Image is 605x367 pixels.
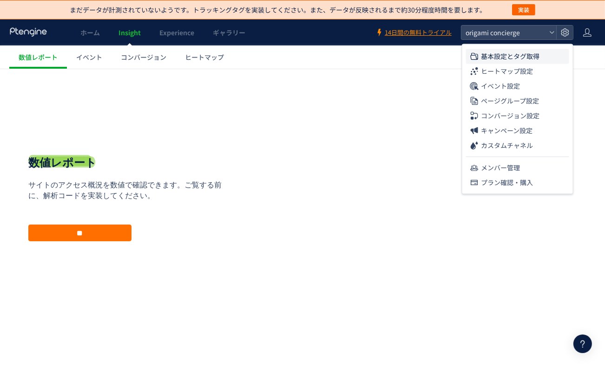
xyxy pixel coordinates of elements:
span: ヒートマップ設定 [481,64,533,78]
span: ページグループ設定 [481,93,539,108]
span: 基本設定とタグ取得 [481,49,540,64]
span: プラン確認・購入 [481,175,533,190]
span: コンバージョン [121,52,166,62]
span: メンバー管理 [481,160,520,175]
a: 14日間の無料トライアル [375,28,452,37]
span: イベント設定 [481,78,520,93]
span: ホーム [80,28,100,37]
span: Insight [118,28,141,37]
span: カスタムチャネル [481,138,533,153]
span: ギャラリー [213,28,245,37]
h1: 数値レポート [28,86,97,102]
p: サイトのアクセス概況を数値で確認できます。ご覧する前に、解析コードを実装してください。 [28,111,228,133]
span: origami concierge [463,26,546,39]
span: コンバージョン設定 [481,108,540,123]
span: キャンペーン設定 [481,123,533,138]
span: 数値レポート [19,52,58,62]
span: イベント [76,52,102,62]
span: 実装 [518,4,529,15]
span: 14日間の無料トライアル [385,28,452,37]
p: まだデータが計測されていないようです。トラッキングタグを実装してください。また、データが反映されるまで約30分程度時間を要します。 [70,5,486,14]
span: Experience [159,28,194,37]
button: 実装 [512,4,535,15]
span: ヒートマップ [185,52,224,62]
